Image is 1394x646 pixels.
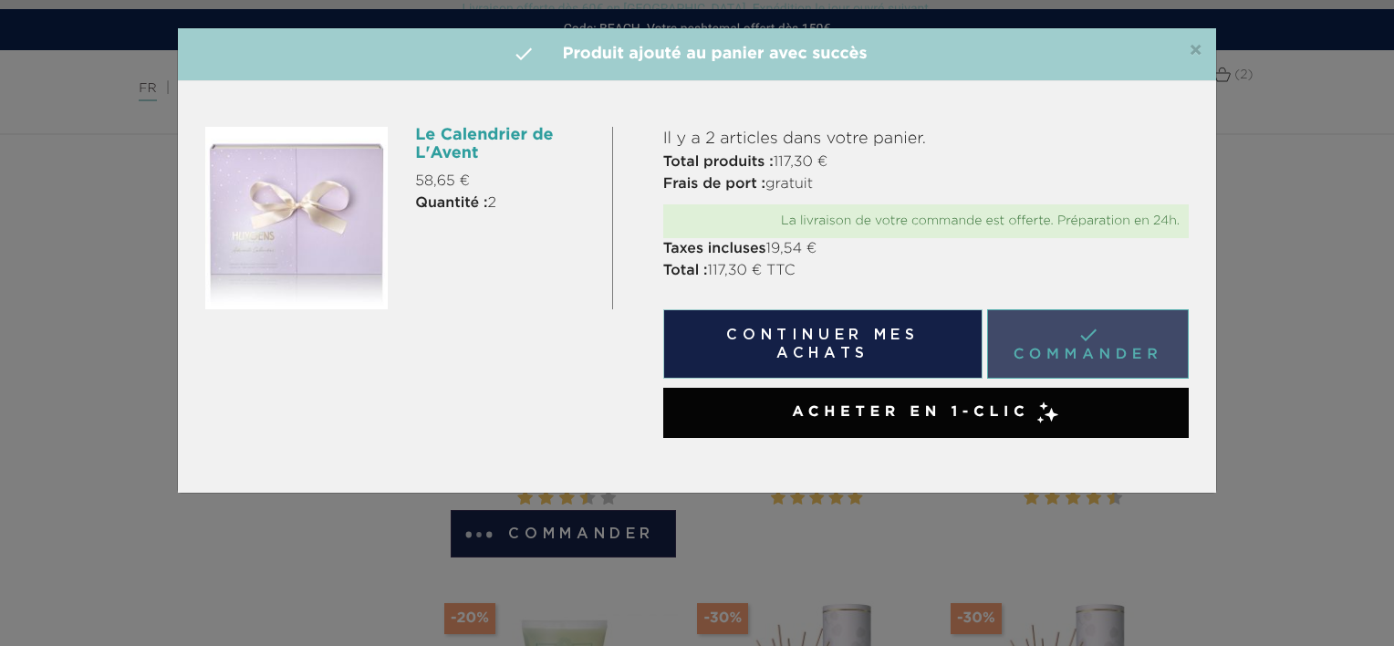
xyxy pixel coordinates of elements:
[1189,40,1202,62] span: ×
[987,309,1189,379] a: Commander
[205,127,388,309] img: Le Calendrier de L'Avent
[1189,40,1202,62] button: Close
[663,309,983,379] button: Continuer mes achats
[663,238,1189,260] p: 19,54 €
[513,43,535,65] i: 
[663,173,1189,195] p: gratuit
[192,42,1202,67] h4: Produit ajouté au panier avec succès
[663,242,766,256] strong: Taxes incluses
[663,260,1189,282] p: 117,30 € TTC
[672,214,1180,229] div: La livraison de votre commande est offerte. Préparation en 24h.
[415,171,598,193] p: 58,65 €
[415,196,487,211] strong: Quantité :
[663,151,1189,173] p: 117,30 €
[663,177,765,192] strong: Frais de port :
[663,127,1189,151] p: Il y a 2 articles dans votre panier.
[663,155,774,170] strong: Total produits :
[415,193,598,214] p: 2
[415,127,598,163] h6: Le Calendrier de L'Avent
[663,264,708,278] strong: Total :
